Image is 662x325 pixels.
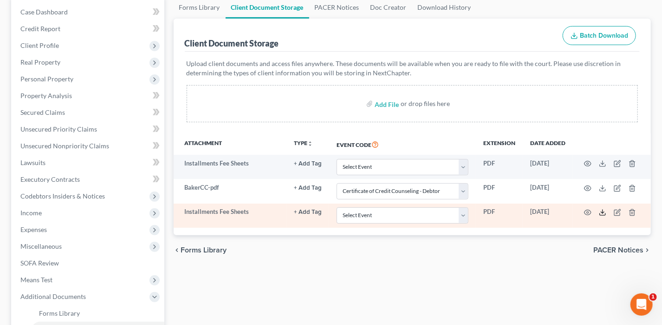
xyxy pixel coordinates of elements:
[20,25,60,33] span: Credit Report
[20,276,52,284] span: Means Test
[20,92,72,99] span: Property Analysis
[476,133,523,155] th: Extension
[13,121,164,138] a: Unsecured Priority Claims
[630,293,653,316] iframe: Intercom live chat
[174,179,287,203] td: BakerCC-pdf
[563,26,636,46] button: Batch Download
[294,159,322,168] a: + Add Tag
[20,125,97,133] span: Unsecured Priority Claims
[20,8,68,16] span: Case Dashboard
[174,204,287,228] td: Installments Fee Sheets
[13,4,164,20] a: Case Dashboard
[20,58,60,66] span: Real Property
[13,255,164,272] a: SOFA Review
[294,207,322,216] a: + Add Tag
[185,38,279,49] div: Client Document Storage
[476,179,523,203] td: PDF
[20,259,59,267] span: SOFA Review
[20,175,80,183] span: Executory Contracts
[20,75,73,83] span: Personal Property
[476,204,523,228] td: PDF
[523,179,573,203] td: [DATE]
[174,133,287,155] th: Attachment
[174,246,227,254] button: chevron_left Forms Library
[294,209,322,215] button: + Add Tag
[20,292,86,300] span: Additional Documents
[181,246,227,254] span: Forms Library
[187,59,638,78] p: Upload client documents and access files anywhere. These documents will be available when you are...
[294,183,322,192] a: + Add Tag
[580,32,628,40] span: Batch Download
[649,293,657,301] span: 1
[13,20,164,37] a: Credit Report
[174,246,181,254] i: chevron_left
[39,309,80,317] span: Forms Library
[294,140,313,146] button: TYPEunfold_more
[523,133,573,155] th: Date added
[20,192,105,200] span: Codebtors Insiders & Notices
[401,99,450,108] div: or drop files here
[20,142,109,150] span: Unsecured Nonpriority Claims
[643,246,651,254] i: chevron_right
[329,133,476,155] th: Event Code
[13,171,164,188] a: Executory Contracts
[593,246,643,254] span: PACER Notices
[20,226,47,233] span: Expenses
[523,204,573,228] td: [DATE]
[20,209,42,217] span: Income
[294,185,322,191] button: + Add Tag
[20,159,45,166] span: Lawsuits
[20,242,62,250] span: Miscellaneous
[13,104,164,121] a: Secured Claims
[32,305,164,322] a: Forms Library
[13,87,164,104] a: Property Analysis
[294,161,322,167] button: + Add Tag
[13,138,164,154] a: Unsecured Nonpriority Claims
[20,108,65,116] span: Secured Claims
[593,246,651,254] button: PACER Notices chevron_right
[20,41,59,49] span: Client Profile
[476,155,523,179] td: PDF
[523,155,573,179] td: [DATE]
[307,141,313,146] i: unfold_more
[174,155,287,179] td: Installments Fee Sheets
[13,154,164,171] a: Lawsuits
